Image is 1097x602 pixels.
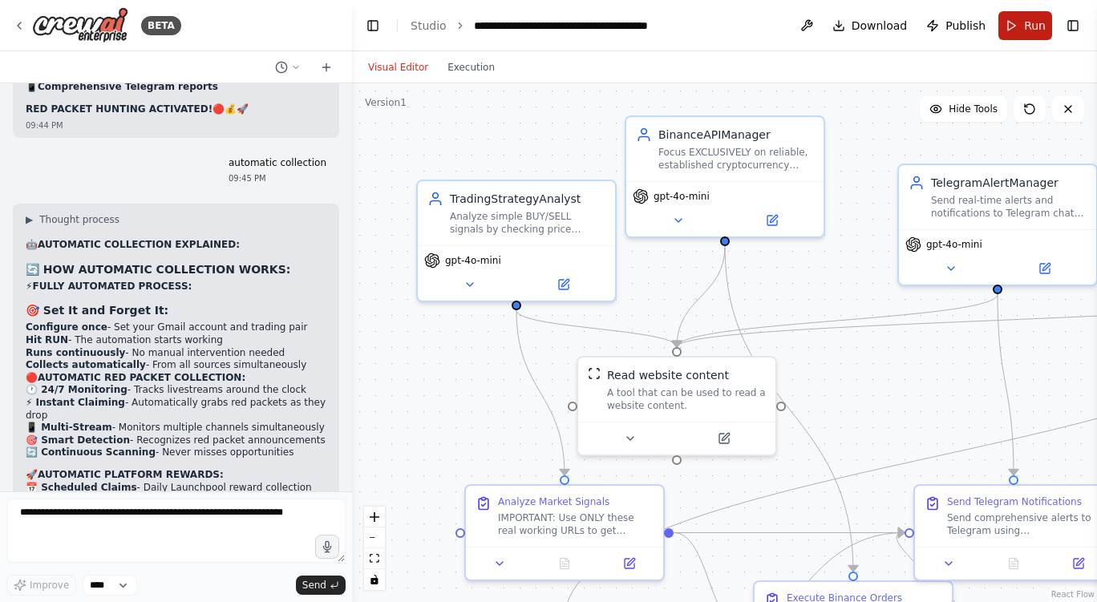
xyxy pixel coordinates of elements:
div: 09:45 PM [229,172,326,184]
div: TradingStrategyAnalystAnalyze simple BUY/SELL signals by checking price changes and volume spikes... [416,180,617,302]
img: Logo [32,7,128,43]
strong: 🔄 HOW AUTOMATIC COLLECTION WORKS: [26,263,290,276]
h2: ⚡ [26,281,326,293]
strong: 🎯 Smart Detection [26,434,130,446]
button: ▶Thought process [26,213,119,226]
button: Visual Editor [358,58,438,77]
button: Send [296,576,346,595]
span: Download [852,18,908,34]
h2: 🚀 [26,469,326,482]
g: Edge from a4133c4b-df17-4e3a-861e-fed85ecd4e0b to 5bb55c2a-984d-4686-b279-99323e5162d6 [990,294,1022,475]
span: gpt-4o-mini [926,238,982,251]
li: - Monitors multiple channels simultaneously [26,422,326,434]
button: Show right sidebar [1062,14,1084,37]
p: 🔴💰🚀 [26,103,326,116]
nav: breadcrumb [411,18,654,34]
li: - Recognizes red packet announcements [26,434,326,447]
div: BinanceAPIManagerFocus EXCLUSIVELY on reliable, established cryptocurrency platforms using Gmail ... [625,115,825,238]
strong: AUTOMATIC RED PACKET COLLECTION: [38,372,245,383]
li: - Set your Gmail account and trading pair [26,321,326,334]
button: Execution [438,58,504,77]
li: - No manual intervention needed [26,347,326,360]
strong: RED PACKET HUNTING ACTIVATED! [26,103,213,115]
p: automatic collection [229,157,326,170]
span: Send [302,579,326,592]
button: fit view [364,548,385,569]
img: ScrapeWebsiteTool [588,367,601,380]
button: Open in side panel [999,259,1090,278]
g: Edge from 0623d528-e593-4ee2-825d-348e9a4a8046 to e9d906e8-7863-423e-acab-de0ca1704892 [508,310,573,475]
div: Analyze Market Signals [498,495,609,508]
button: Hide Tools [920,96,1007,122]
div: IMPORTANT: Use ONLY these real working URLs to get {trading_pair} market data: 1. Binance API: [U... [498,511,654,537]
strong: Hit RUN [26,334,68,345]
strong: ⚡ Instant Claiming [26,397,125,408]
strong: AUTOMATIC COLLECTION EXPLAINED: [38,239,240,250]
strong: Runs continuously [26,347,125,358]
strong: Configure once [26,321,107,333]
a: Studio [411,19,447,32]
div: A tool that can be used to read a website content. [607,386,766,412]
span: Hide Tools [949,103,998,115]
button: Publish [920,11,992,40]
div: BinanceAPIManager [658,127,814,143]
div: BETA [141,16,181,35]
li: - From all sources simultaneously [26,359,326,372]
button: Hide left sidebar [362,14,384,37]
h2: 🤖 [26,239,326,252]
button: Open in side panel [518,275,609,294]
button: No output available [980,554,1048,573]
div: Analyze Market SignalsIMPORTANT: Use ONLY these real working URLs to get {trading_pair} market da... [464,484,665,581]
strong: AUTOMATIC PLATFORM REWARDS: [38,469,224,480]
div: Read website content [607,367,729,383]
button: Open in side panel [601,554,657,573]
div: React Flow controls [364,507,385,590]
li: - The automation starts working [26,334,326,347]
span: Thought process [39,213,119,226]
strong: 📅 Scheduled Claims [26,482,137,493]
div: TradingStrategyAnalyst [450,191,605,207]
button: Click to speak your automation idea [315,535,339,559]
div: Send real-time alerts and notifications to Telegram chat using TELEGRAM_BOT_TOKEN and TELEGRAM_CH... [931,194,1087,220]
strong: 📱 Multi-Stream [26,422,112,433]
h2: 🔴 [26,372,326,385]
span: Run [1024,18,1046,34]
strong: FULLY AUTOMATED PROCESS: [32,281,192,292]
span: ▶ [26,213,33,226]
button: Open in side panel [678,429,769,448]
strong: 🔄 Continuous Scanning [26,446,156,458]
li: - Daily Launchpool reward collection [26,482,326,495]
g: Edge from 0623d528-e593-4ee2-825d-348e9a4a8046 to 4d1c3c64-73ed-47d3-8de8-1547e81cafc7 [508,310,685,347]
div: Send Telegram Notifications [947,495,1082,508]
button: Start a new chat [314,58,339,77]
li: - Tracks livestreams around the clock [26,384,326,397]
strong: Collects automatically [26,359,146,370]
strong: Comprehensive Telegram reports [38,81,218,92]
button: Improve [6,575,76,596]
span: gpt-4o-mini [654,190,710,203]
span: Improve [30,579,69,592]
button: toggle interactivity [364,569,385,590]
li: - Automatically grabs red packets as they drop [26,397,326,422]
strong: 🕐 24/7 Monitoring [26,384,128,395]
div: 09:44 PM [26,119,326,131]
button: Open in side panel [727,211,817,230]
strong: 🎯 Set It and Forget It: [26,304,168,317]
div: Focus EXCLUSIVELY on reliable, established cryptocurrency platforms using Gmail account {gmail_ac... [658,146,814,172]
button: zoom in [364,507,385,527]
button: Download [826,11,914,40]
g: Edge from 122ac9df-7cba-4211-99e2-2875fd55aac7 to 51c34b9a-851b-470a-9976-48061b85b91c [717,246,861,572]
div: TelegramAlertManager [931,175,1087,191]
a: React Flow attribution [1051,590,1095,599]
div: ScrapeWebsiteToolRead website contentA tool that can be used to read a website content. [577,356,777,456]
button: Run [998,11,1052,40]
span: Publish [945,18,986,34]
li: 📱 [26,81,326,94]
button: zoom out [364,527,385,548]
div: Analyze simple BUY/SELL signals by checking price changes and volume spikes for {trading_pair}. O... [450,210,605,236]
span: gpt-4o-mini [445,254,501,267]
button: No output available [531,554,599,573]
div: Version 1 [365,96,407,109]
button: Switch to previous chat [269,58,307,77]
g: Edge from 122ac9df-7cba-4211-99e2-2875fd55aac7 to 4d1c3c64-73ed-47d3-8de8-1547e81cafc7 [669,246,733,347]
